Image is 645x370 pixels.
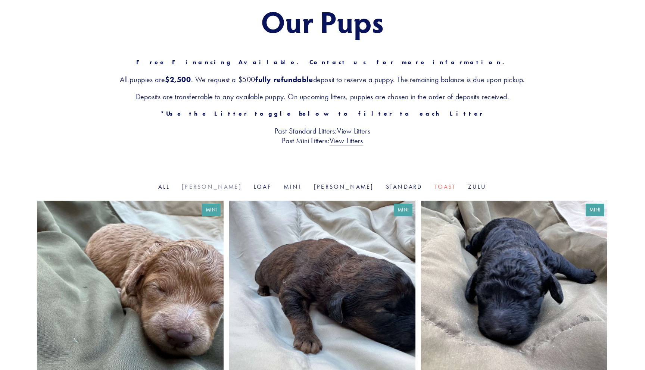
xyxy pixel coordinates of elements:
h3: Past Standard Litters: Past Mini Litters: [37,126,608,145]
a: View Litters [330,136,363,146]
a: [PERSON_NAME] [182,183,242,190]
strong: $2,500 [165,75,191,84]
strong: fully refundable [255,75,313,84]
a: Toast [434,183,456,190]
h3: Deposits are transferrable to any available puppy. On upcoming litters, puppies are chosen in the... [37,92,608,101]
a: Loaf [254,183,272,190]
strong: *Use the Litter toggle below to filter to each Litter [161,110,484,117]
a: Standard [386,183,423,190]
strong: Free Financing Available. Contact us for more information. [136,59,509,66]
a: All [158,183,170,190]
h3: All puppies are . We request a $500 deposit to reserve a puppy. The remaining balance is due upon... [37,75,608,84]
a: Zulu [468,183,487,190]
a: Mini [284,183,302,190]
h1: Our Pups [37,5,608,38]
a: [PERSON_NAME] [314,183,374,190]
a: View Litters [337,126,370,136]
